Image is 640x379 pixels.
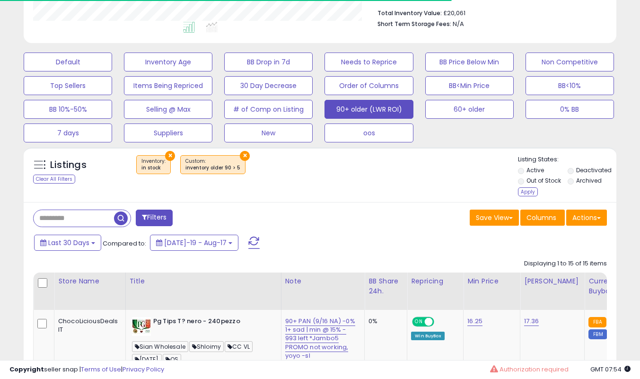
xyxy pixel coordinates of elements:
[453,19,464,28] span: N/A
[526,213,556,222] span: Columns
[58,276,122,286] div: Store Name
[526,53,614,71] button: Non Competitive
[165,151,175,161] button: ×
[467,317,482,326] a: 16.25
[24,76,112,95] button: Top Sellers
[33,175,75,184] div: Clear All Filters
[526,166,544,174] label: Active
[518,187,538,196] div: Apply
[124,76,212,95] button: Items Being Repriced
[524,276,580,286] div: [PERSON_NAME]
[141,165,166,171] div: in stock
[411,276,459,286] div: Repricing
[518,155,616,164] p: Listing States:
[224,100,313,119] button: # of Comp on Listing
[132,341,188,352] span: Sian Wholesale
[150,235,238,251] button: [DATE]-19 - Aug-17
[124,100,212,119] button: Selling @ Max
[130,276,277,286] div: Title
[368,317,400,326] div: 0%
[285,317,355,361] a: 90+ PAN (9/16 NA) -0% 1+ sad | min @ 15% - 993 left *Jambo5 PROMO not working, yoyo -sl
[377,9,442,17] b: Total Inventory Value:
[566,210,607,226] button: Actions
[24,53,112,71] button: Default
[425,100,514,119] button: 60+ older
[526,76,614,95] button: BB<10%
[132,317,151,336] img: 41wg+sAcXNL._SL40_.jpg
[425,53,514,71] button: BB Price Below Min
[48,238,89,247] span: Last 30 Days
[58,317,118,334] div: ChocoLiciousDeals IT
[377,7,600,18] li: £20,061
[285,276,361,286] div: Note
[324,76,413,95] button: Order of Columns
[189,341,224,352] span: Shloimy
[324,53,413,71] button: Needs to Reprice
[526,100,614,119] button: 0% BB
[34,235,101,251] button: Last 30 Days
[576,166,612,174] label: Deactivated
[185,165,240,171] div: inventory older 90 > 5
[524,259,607,268] div: Displaying 1 to 15 of 15 items
[470,210,519,226] button: Save View
[224,76,313,95] button: 30 Day Decrease
[185,158,240,172] span: Custom:
[103,239,146,248] span: Compared to:
[132,354,162,365] span: [DATE]
[467,276,516,286] div: Min Price
[433,318,448,326] span: OFF
[240,151,250,161] button: ×
[225,341,253,352] span: CC VL
[588,317,606,327] small: FBA
[590,365,631,374] span: 2025-09-17 07:54 GMT
[136,210,173,226] button: Filters
[425,76,514,95] button: BB<Min Price
[524,317,539,326] a: 17.36
[413,318,425,326] span: ON
[141,158,166,172] span: Inventory :
[124,123,212,142] button: Suppliers
[50,159,87,172] h5: Listings
[411,332,445,340] div: Win BuyBox
[124,53,212,71] button: Inventory Age
[224,53,313,71] button: BB Drop in 7d
[377,20,451,28] b: Short Term Storage Fees:
[588,329,607,339] small: FBM
[24,100,112,119] button: BB 10%-50%
[324,123,413,142] button: oos
[164,238,227,247] span: [DATE]-19 - Aug-17
[368,276,403,296] div: BB Share 24h.
[324,100,413,119] button: 90+ older (LWR ROI)
[163,354,181,365] span: OS
[24,123,112,142] button: 7 days
[588,276,637,296] div: Current Buybox Price
[526,176,561,185] label: Out of Stock
[153,317,268,328] b: Pg Tips T? nero - 240pezzo
[520,210,565,226] button: Columns
[123,365,164,374] a: Privacy Policy
[9,365,164,374] div: seller snap | |
[81,365,121,374] a: Terms of Use
[224,123,313,142] button: New
[576,176,602,185] label: Archived
[9,365,44,374] strong: Copyright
